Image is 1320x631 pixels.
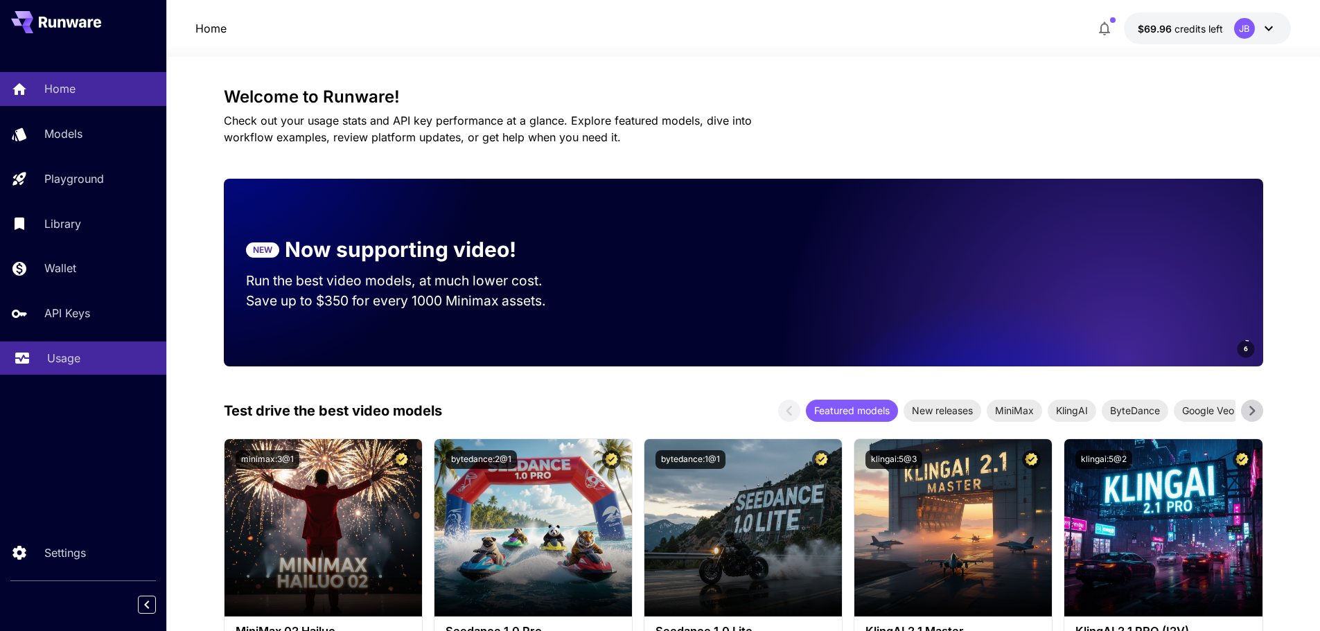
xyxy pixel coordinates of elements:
button: bytedance:2@1 [446,450,517,469]
span: $69.96 [1138,23,1174,35]
p: Test drive the best video models [224,400,442,421]
span: Check out your usage stats and API key performance at a glance. Explore featured models, dive int... [224,114,752,144]
p: NEW [253,244,272,256]
h3: Welcome to Runware! [224,87,1263,107]
img: alt [434,439,632,616]
div: JB [1234,18,1255,39]
div: Collapse sidebar [148,592,166,617]
p: Wallet [44,260,76,276]
button: Certified Model – Vetted for best performance and includes a commercial license. [602,450,621,469]
p: Save up to $350 for every 1000 Minimax assets. [246,291,569,311]
p: Home [44,80,76,97]
button: klingai:5@3 [865,450,922,469]
p: Run the best video models, at much lower cost. [246,271,569,291]
button: bytedance:1@1 [655,450,725,469]
span: New releases [904,403,981,418]
nav: breadcrumb [195,20,227,37]
p: Models [44,125,82,142]
div: New releases [904,400,981,422]
img: alt [1064,439,1262,616]
button: klingai:5@2 [1075,450,1132,469]
span: MiniMax [987,403,1042,418]
span: credits left [1174,23,1223,35]
a: Home [195,20,227,37]
div: MiniMax [987,400,1042,422]
span: KlingAI [1048,403,1096,418]
p: Playground [44,170,104,187]
div: Google Veo [1174,400,1242,422]
button: minimax:3@1 [236,450,299,469]
div: Featured models [806,400,898,422]
button: Collapse sidebar [138,596,156,614]
p: Settings [44,544,86,561]
img: alt [644,439,842,616]
img: alt [854,439,1052,616]
button: Certified Model – Vetted for best performance and includes a commercial license. [392,450,411,469]
p: Now supporting video! [285,234,516,265]
div: KlingAI [1048,400,1096,422]
p: Usage [47,350,80,366]
button: Certified Model – Vetted for best performance and includes a commercial license. [1233,450,1251,469]
span: Google Veo [1174,403,1242,418]
img: alt [225,439,422,616]
p: API Keys [44,305,90,321]
div: ByteDance [1102,400,1168,422]
p: Library [44,215,81,232]
button: Certified Model – Vetted for best performance and includes a commercial license. [1022,450,1041,469]
span: Featured models [806,403,898,418]
span: ByteDance [1102,403,1168,418]
div: $69.9603 [1138,21,1223,36]
button: Certified Model – Vetted for best performance and includes a commercial license. [812,450,831,469]
span: 6 [1244,344,1248,354]
button: $69.9603JB [1124,12,1291,44]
